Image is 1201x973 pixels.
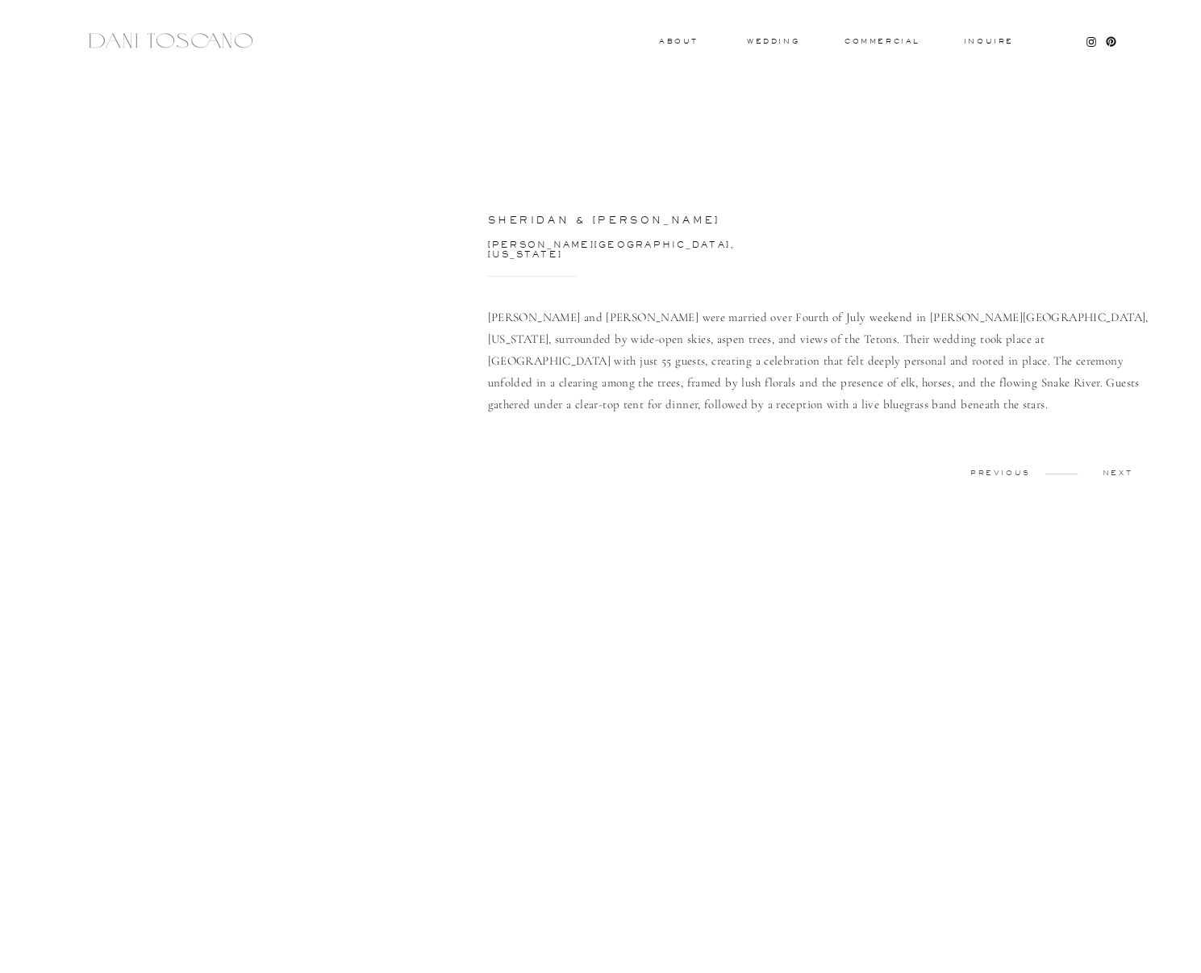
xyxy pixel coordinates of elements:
a: About [659,38,694,44]
p: [PERSON_NAME] and [PERSON_NAME] were married over Fourth of July weekend in [PERSON_NAME][GEOGRAP... [488,307,1158,477]
a: previous [961,470,1040,477]
a: commercial [844,38,919,44]
h3: sheridan & [PERSON_NAME] [488,215,989,230]
a: [PERSON_NAME][GEOGRAPHIC_DATA], [US_STATE] [488,240,808,254]
a: next [1078,470,1157,477]
a: Inquire [963,38,1015,46]
a: wedding [747,38,799,44]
